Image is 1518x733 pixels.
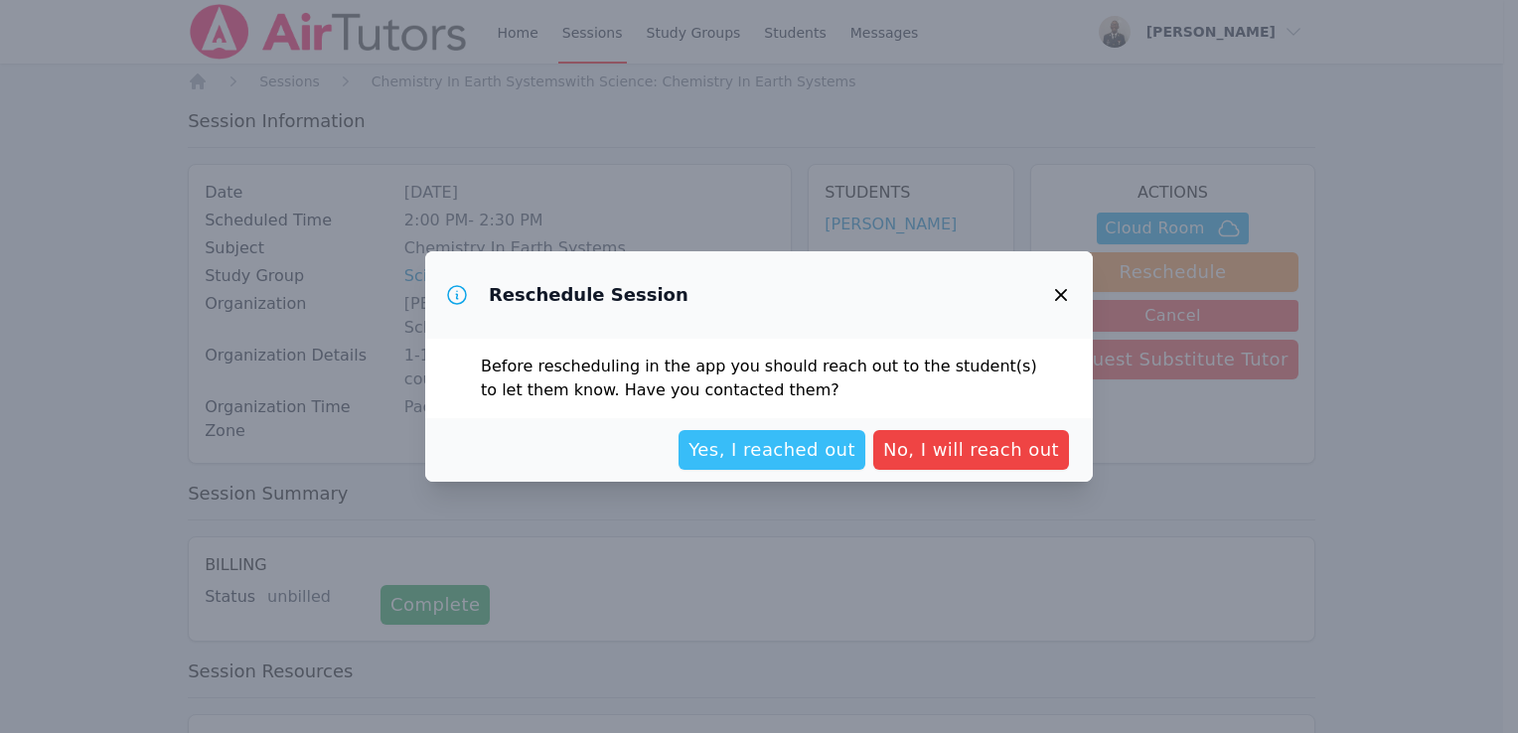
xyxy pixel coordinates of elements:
[679,430,865,470] button: Yes, I reached out
[883,436,1059,464] span: No, I will reach out
[489,283,688,307] h3: Reschedule Session
[688,436,855,464] span: Yes, I reached out
[481,355,1037,402] p: Before rescheduling in the app you should reach out to the student(s) to let them know. Have you ...
[873,430,1069,470] button: No, I will reach out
